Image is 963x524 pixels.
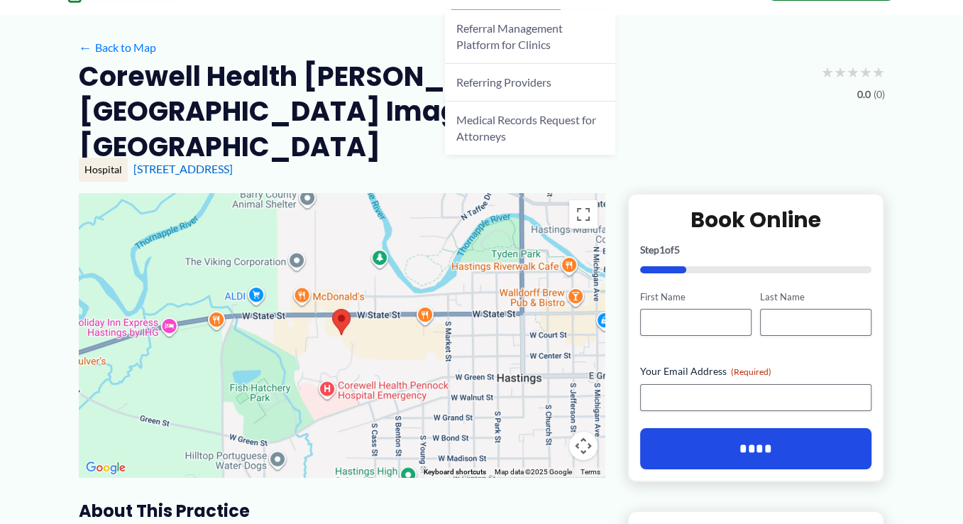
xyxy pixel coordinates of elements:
a: [STREET_ADDRESS] [133,162,233,175]
span: ★ [821,59,834,85]
a: Referral Management Platform for Clinics [445,10,615,64]
h2: Book Online [640,206,872,234]
span: ★ [834,59,847,85]
a: ←Back to Map [79,37,156,58]
span: 5 [674,244,680,256]
label: Last Name [760,290,871,304]
span: 1 [659,244,665,256]
span: ★ [872,59,885,85]
a: Open this area in Google Maps (opens a new window) [82,459,129,477]
label: First Name [640,290,752,304]
button: Map camera controls [569,432,598,460]
span: ★ [859,59,872,85]
a: Medical Records Request for Attorneys [445,102,615,155]
img: Google [82,459,129,477]
span: Medical Records Request for Attorneys [456,113,596,143]
span: 0.0 [857,85,871,104]
button: Toggle fullscreen view [569,200,598,229]
span: Referral Management Platform for Clinics [456,21,563,51]
span: (Required) [731,366,771,377]
label: Your Email Address [640,364,872,378]
span: Map data ©2025 Google [495,468,572,476]
span: (0) [874,85,885,104]
h3: About this practice [79,500,605,522]
p: Step of [640,245,872,255]
div: Hospital [79,158,128,182]
a: Referring Providers [445,64,615,102]
span: ← [79,40,92,54]
span: Referring Providers [456,75,551,89]
button: Keyboard shortcuts [424,467,486,477]
h2: Corewell Health [PERSON_NAME][GEOGRAPHIC_DATA] Imaging – [GEOGRAPHIC_DATA] [79,59,810,164]
span: ★ [847,59,859,85]
a: Terms (opens in new tab) [580,468,600,476]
